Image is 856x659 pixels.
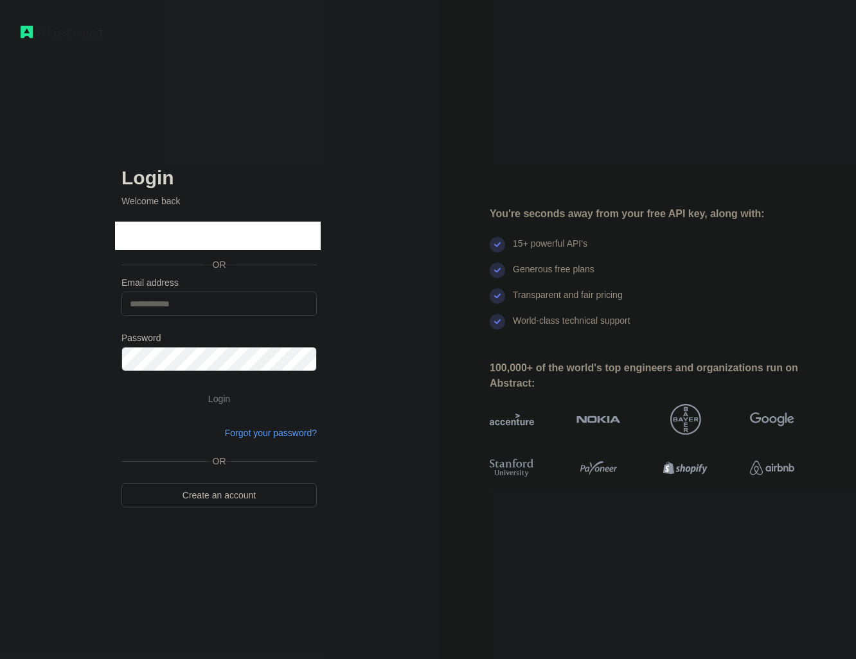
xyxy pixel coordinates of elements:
[208,455,231,468] span: OR
[490,404,534,435] img: accenture
[513,288,623,314] div: Transparent and fair pricing
[750,404,794,435] img: google
[490,457,534,479] img: stanford university
[490,360,835,391] div: 100,000+ of the world's top engineers and organizations run on Abstract:
[750,457,794,479] img: airbnb
[121,387,317,411] button: Login
[21,26,104,39] img: Workflow
[225,428,317,438] a: Forgot your password?
[115,222,321,250] iframe: Sign in with Google Button
[576,404,621,435] img: nokia
[121,331,317,344] label: Password
[490,288,505,304] img: check mark
[121,483,317,507] a: Create an account
[513,314,630,340] div: World-class technical support
[121,195,317,207] p: Welcome back
[202,258,236,271] span: OR
[490,314,505,329] img: check mark
[513,237,587,263] div: 15+ powerful API's
[513,263,594,288] div: Generous free plans
[670,404,701,435] img: bayer
[490,206,835,222] div: You're seconds away from your free API key, along with:
[490,237,505,252] img: check mark
[490,263,505,278] img: check mark
[663,457,708,479] img: shopify
[121,276,317,289] label: Email address
[121,166,317,189] h2: Login
[576,457,621,479] img: payoneer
